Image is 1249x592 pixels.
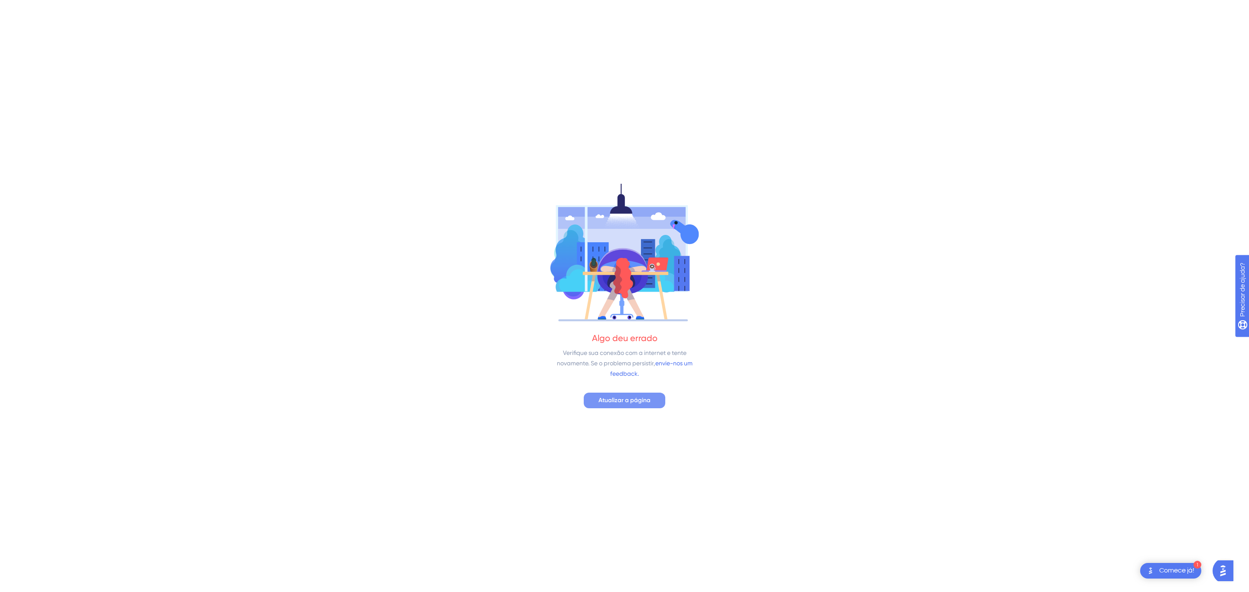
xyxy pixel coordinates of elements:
[598,397,651,404] font: Atualizar a página
[584,393,665,408] button: Atualizar a página
[1145,566,1156,576] img: imagem-do-lançador-texto-alternativo
[1140,563,1201,579] div: Abra a lista de verificação Comece!, módulos restantes: 1
[592,333,657,343] font: Algo deu errado
[1159,567,1194,574] font: Comece já!
[1213,558,1239,584] iframe: Iniciador do Assistente de IA do UserGuiding
[1196,563,1199,567] font: 1
[557,349,687,367] font: Verifique sua conexão com a internet e tente novamente. Se o problema persistir,
[20,4,75,10] font: Precisar de ajuda?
